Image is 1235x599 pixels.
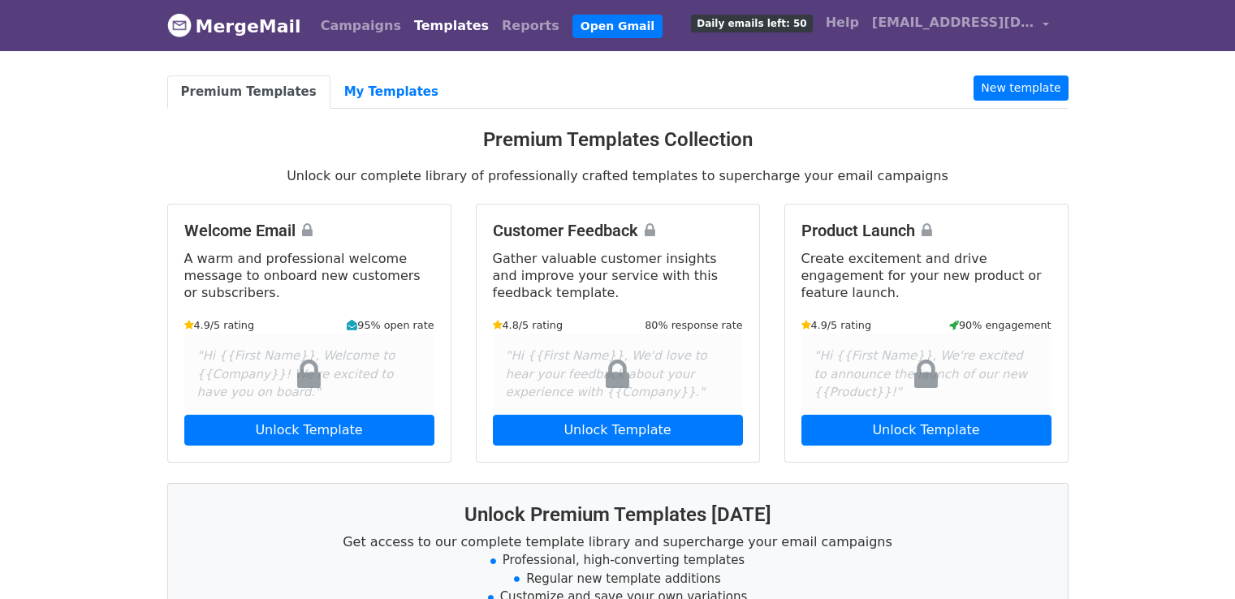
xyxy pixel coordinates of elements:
p: Create excitement and drive engagement for your new product or feature launch. [801,250,1051,301]
h3: Unlock Premium Templates [DATE] [188,503,1048,527]
p: Gather valuable customer insights and improve your service with this feedback template. [493,250,743,301]
a: Unlock Template [801,415,1051,446]
a: Campaigns [314,10,408,42]
p: Get access to our complete template library and supercharge your email campaigns [188,533,1048,550]
div: "Hi {{First Name}}, We're excited to announce the launch of our new {{Product}}!" [801,334,1051,415]
small: 4.9/5 rating [801,317,872,333]
a: My Templates [330,75,452,109]
small: 90% engagement [949,317,1051,333]
img: MergeMail logo [167,13,192,37]
a: Unlock Template [184,415,434,446]
a: Daily emails left: 50 [684,6,818,39]
a: Unlock Template [493,415,743,446]
h4: Customer Feedback [493,221,743,240]
span: Daily emails left: 50 [691,15,812,32]
a: New template [974,75,1068,101]
a: Premium Templates [167,75,330,109]
h3: Premium Templates Collection [167,128,1069,152]
li: Professional, high-converting templates [188,551,1048,570]
a: Open Gmail [572,15,663,38]
a: Help [819,6,866,39]
li: Regular new template additions [188,570,1048,588]
p: Unlock our complete library of professionally crafted templates to supercharge your email campaigns [167,167,1069,184]
small: 4.8/5 rating [493,317,564,333]
a: Templates [408,10,495,42]
div: "Hi {{First Name}}, Welcome to {{Company}}! We're excited to have you on board." [184,334,434,415]
small: 4.9/5 rating [184,317,255,333]
small: 95% open rate [347,317,434,333]
a: Reports [495,10,566,42]
p: A warm and professional welcome message to onboard new customers or subscribers. [184,250,434,301]
a: [EMAIL_ADDRESS][DOMAIN_NAME] [866,6,1056,45]
span: [EMAIL_ADDRESS][DOMAIN_NAME] [872,13,1034,32]
h4: Product Launch [801,221,1051,240]
div: "Hi {{First Name}}, We'd love to hear your feedback about your experience with {{Company}}." [493,334,743,415]
small: 80% response rate [645,317,742,333]
a: MergeMail [167,9,301,43]
h4: Welcome Email [184,221,434,240]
